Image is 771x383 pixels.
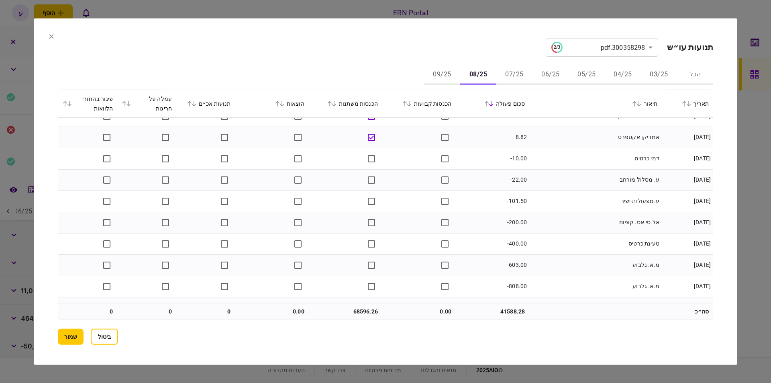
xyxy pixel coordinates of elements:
[460,65,496,84] button: 08/25
[533,98,657,108] div: תיאור
[239,98,304,108] div: הוצאות
[665,98,709,108] div: תאריך
[117,303,176,320] td: 0
[58,329,84,345] button: שמור
[386,98,451,108] div: הכנסות קבועות
[235,303,308,320] td: 0.00
[455,190,529,212] td: -101.50
[661,276,713,297] td: [DATE]
[529,127,661,148] td: אמריקן אקספרס
[532,65,569,84] button: 06/25
[661,148,713,169] td: [DATE]
[459,98,525,108] div: סכום פעולה
[180,98,231,108] div: תנועות אכ״ם
[58,303,117,320] td: 0
[667,42,713,52] h2: תנועות עו״ש
[529,148,661,169] td: דמי כרטיס
[455,212,529,233] td: -200.00
[661,169,713,190] td: [DATE]
[382,303,455,320] td: 0.00
[176,303,235,320] td: 0
[661,297,713,318] td: [DATE]
[661,190,713,212] td: [DATE]
[455,233,529,254] td: -400.00
[312,98,378,108] div: הכנסות משתנות
[424,65,460,84] button: 09/25
[569,65,605,84] button: 05/25
[677,65,713,84] button: הכל
[529,190,661,212] td: ע.מפעולות-ישיר
[455,169,529,190] td: -22.00
[121,94,172,113] div: עמלה על חריגות
[62,94,113,113] div: פיגור בהחזרי הלוואות
[455,254,529,276] td: -603.00
[308,303,382,320] td: 68596.26
[551,42,645,53] div: 300358298.pdf
[455,276,529,297] td: -808.00
[641,65,677,84] button: 03/25
[661,303,713,320] td: סה״כ
[529,276,661,297] td: מ.א. גלבוע
[455,303,529,320] td: 41588.28
[553,45,560,50] text: 2/3
[455,148,529,169] td: -10.00
[529,233,661,254] td: טעינת כרטיס
[661,233,713,254] td: [DATE]
[529,254,661,276] td: מ.א. גלבוע
[661,212,713,233] td: [DATE]
[661,254,713,276] td: [DATE]
[455,127,529,148] td: 8.82
[496,65,532,84] button: 07/25
[455,297,529,318] td: -1000.00
[529,169,661,190] td: ע. מסלול מורחב
[605,65,641,84] button: 04/25
[529,297,661,318] td: שיק
[529,212,661,233] td: אל.סי.אס. קופות
[91,329,118,345] button: ביטול
[661,127,713,148] td: [DATE]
